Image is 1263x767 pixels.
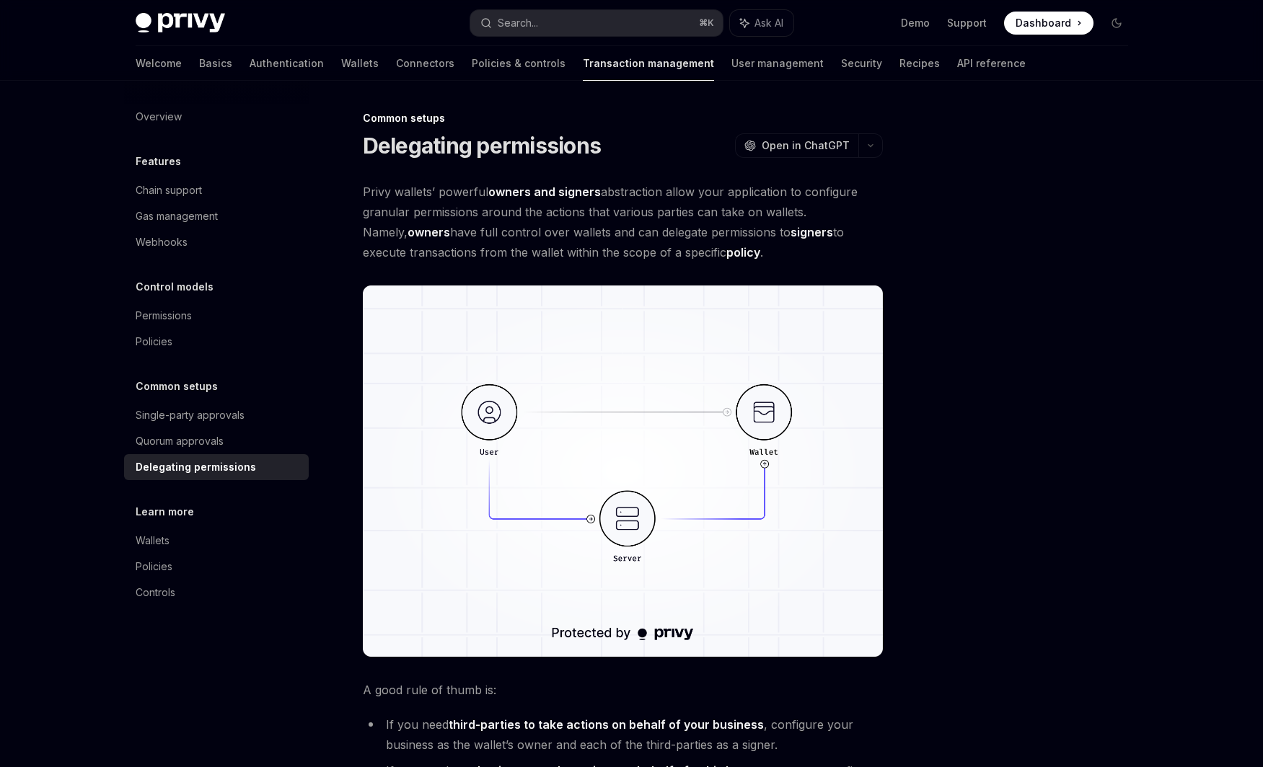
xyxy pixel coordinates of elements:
a: Connectors [396,46,454,81]
a: Permissions [124,303,309,329]
a: API reference [957,46,1026,81]
div: Quorum approvals [136,433,224,450]
div: Gas management [136,208,218,225]
div: Wallets [136,532,170,549]
a: Gas management [124,203,309,229]
span: ⌘ K [699,17,714,29]
strong: owners [408,225,450,239]
span: Privy wallets’ powerful abstraction allow your application to configure granular permissions arou... [363,182,883,262]
img: dark logo [136,13,225,33]
h5: Features [136,153,181,170]
h5: Common setups [136,378,218,395]
button: Open in ChatGPT [735,133,858,158]
a: Delegating permissions [124,454,309,480]
span: Dashboard [1016,16,1071,30]
h1: Delegating permissions [363,133,602,159]
a: Welcome [136,46,182,81]
div: Overview [136,108,182,125]
a: User management [731,46,824,81]
div: Policies [136,333,172,350]
h5: Control models [136,278,214,296]
div: Common setups [363,111,883,125]
div: Permissions [136,307,192,324]
a: Transaction management [583,46,714,81]
button: Search...⌘K [470,10,723,36]
strong: owners and signers [488,185,601,199]
a: Wallets [124,528,309,554]
a: owners and signers [488,185,601,200]
span: Open in ChatGPT [762,138,850,153]
button: Toggle dark mode [1105,12,1128,35]
strong: third-parties to take actions on behalf of your business [449,717,764,732]
a: Support [947,16,987,30]
a: Chain support [124,177,309,203]
button: Ask AI [730,10,793,36]
a: Policies [124,329,309,355]
a: Controls [124,580,309,606]
div: Chain support [136,182,202,199]
span: Ask AI [754,16,783,30]
a: Policies & controls [472,46,566,81]
a: Authentication [250,46,324,81]
a: Overview [124,104,309,130]
strong: signers [791,225,833,239]
img: delegate [363,285,883,657]
div: Delegating permissions [136,458,256,476]
div: Webhooks [136,234,188,251]
div: Single-party approvals [136,407,245,424]
div: Policies [136,558,172,575]
a: Wallets [341,46,379,81]
a: Quorum approvals [124,428,309,454]
a: Recipes [899,46,940,81]
a: Policies [124,554,309,580]
li: If you need , configure your business as the wallet’s owner and each of the third-parties as a si... [363,714,883,755]
a: policy [726,245,760,260]
a: Security [841,46,882,81]
div: Search... [498,14,538,32]
a: Basics [199,46,232,81]
span: A good rule of thumb is: [363,680,883,700]
a: Single-party approvals [124,402,309,428]
a: Webhooks [124,229,309,255]
a: Dashboard [1004,12,1093,35]
h5: Learn more [136,503,194,520]
div: Controls [136,584,175,601]
a: Demo [901,16,930,30]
